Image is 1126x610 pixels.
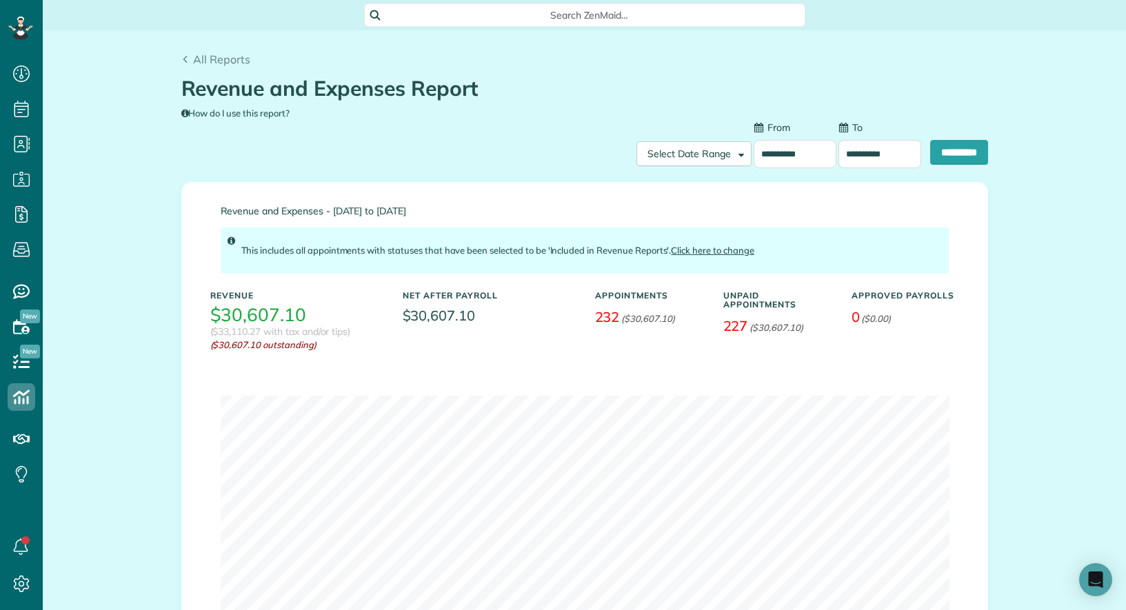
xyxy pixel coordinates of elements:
[210,291,382,300] h5: Revenue
[181,77,978,100] h1: Revenue and Expenses Report
[838,121,863,134] label: To
[403,291,498,300] h5: Net After Payroll
[750,322,803,333] em: ($30,607.10)
[20,345,40,358] span: New
[621,313,675,324] em: ($30,607.10)
[210,338,382,352] em: ($30,607.10 outstanding)
[671,245,754,256] a: Click here to change
[754,121,790,134] label: From
[723,291,831,309] h5: Unpaid Appointments
[636,141,752,166] button: Select Date Range
[221,206,949,216] span: Revenue and Expenses - [DATE] to [DATE]
[723,317,748,334] span: 227
[1079,563,1112,596] div: Open Intercom Messenger
[241,245,754,256] span: This includes all appointments with statuses that have been selected to be 'Included in Revenue R...
[852,308,860,325] span: 0
[595,291,703,300] h5: Appointments
[861,313,891,324] em: ($0.00)
[210,305,307,325] h3: $30,607.10
[647,148,731,160] span: Select Date Range
[181,108,290,119] a: How do I use this report?
[20,309,40,323] span: New
[595,308,620,325] span: 232
[181,51,251,68] a: All Reports
[193,52,250,66] span: All Reports
[403,305,574,325] span: $30,607.10
[210,327,351,337] h3: ($33,110.27 with tax and/or tips)
[852,291,959,300] h5: Approved Payrolls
